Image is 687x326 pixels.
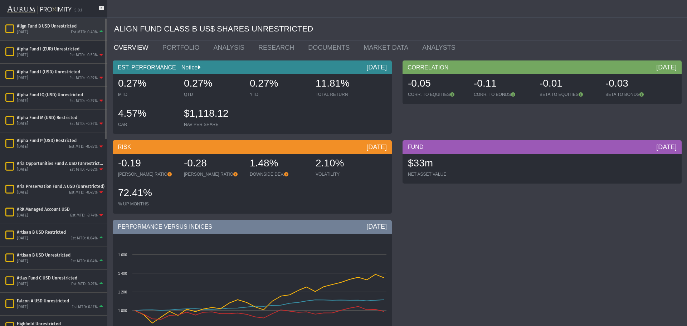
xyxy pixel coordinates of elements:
div: [DATE] [366,63,387,72]
div: ARK Managed Account USD [17,206,104,212]
div: Est MTD: -0.53% [69,53,98,58]
div: Est MTD: -0.39% [69,76,98,81]
div: [DATE] [656,63,677,72]
div: TOTAL RETURN [316,92,374,97]
span: 0.27% [184,78,212,89]
div: CORR. TO BONDS [474,92,532,97]
a: Notice [176,64,198,70]
a: PORTFOLIO [157,40,208,55]
span: -0.05 [408,78,431,89]
div: [DATE] [366,222,387,231]
a: ANALYSIS [208,40,253,55]
div: [DATE] [17,167,28,172]
div: BETA TO EQUITIES [540,92,598,97]
div: [DATE] [17,98,28,104]
text: 1 400 [118,272,127,276]
div: RISK [113,140,392,154]
div: PERFORMANCE VERSUS INDICES [113,220,392,234]
div: Est MTD: -0.34% [69,121,98,127]
div: [DATE] [17,305,28,310]
div: Est MTD: 0.04% [70,236,98,241]
div: EST. PERFORMANCE [113,60,392,74]
div: Notice [176,64,200,72]
div: [DATE] [17,30,28,35]
a: OVERVIEW [108,40,157,55]
div: 0.27% [250,77,308,92]
div: DOWNSIDE DEV. [250,171,308,177]
div: Aria Opportunities Fund A USD (Unrestricted) [17,161,104,166]
div: MTD [118,92,177,97]
div: Atlas Fund C USD Unrestricted [17,275,104,281]
div: -0.11 [474,77,532,92]
div: Est MTD: 0.17% [72,305,98,310]
a: ANALYSTS [417,40,464,55]
a: DOCUMENTS [303,40,358,55]
div: [DATE] [17,213,28,218]
div: [DATE] [17,259,28,264]
div: [DATE] [17,282,28,287]
div: 72.41% [118,186,177,201]
div: -0.19 [118,156,177,171]
div: Est MTD: -0.45% [69,144,98,150]
div: VOLATILITY [316,171,374,177]
a: MARKET DATA [358,40,417,55]
div: [DATE] [17,190,28,195]
div: Est MTD: 0.43% [71,30,98,35]
div: QTD [184,92,243,97]
text: 1 000 [118,309,127,313]
div: $33m [408,156,467,171]
div: ALIGN FUND CLASS B US$ SHARES UNRESTRICTED [114,18,682,40]
div: FUND [403,140,682,154]
div: [DATE] [17,144,28,150]
span: 0.27% [118,78,146,89]
div: CAR [118,122,177,127]
div: -0.03 [605,77,664,92]
text: 1 600 [118,253,127,257]
div: 5.0.1 [74,8,82,13]
div: Align Fund B USD Unrestricted [17,23,104,29]
div: Alpha Fund IQ (USD) Unrestricted [17,92,104,98]
div: $1,118.12 [184,107,243,122]
div: [DATE] [17,236,28,241]
div: 2.10% [316,156,374,171]
div: Aria Preservation Fund A USD (Unrestricted) [17,184,104,189]
div: 1.48% [250,156,308,171]
div: Artisan B USD Restricted [17,229,104,235]
div: -0.28 [184,156,243,171]
div: [PERSON_NAME] RATIO [184,171,243,177]
div: 11.81% [316,77,374,92]
div: Est MTD: -0.62% [69,167,98,172]
div: [DATE] [656,143,677,151]
div: Alpha Fund I (USD) Unrestricted [17,69,104,75]
div: Est MTD: -0.39% [69,98,98,104]
a: RESEARCH [253,40,303,55]
div: Artisan B USD Unrestricted [17,252,104,258]
div: 4.57% [118,107,177,122]
div: -0.01 [540,77,598,92]
div: CORRELATION [403,60,682,74]
text: 1 200 [118,290,127,294]
div: [DATE] [17,76,28,81]
div: Est MTD: 0.04% [70,259,98,264]
div: Est MTD: -3.74% [70,213,98,218]
div: CORR. TO EQUITIES [408,92,467,97]
div: Est MTD: -0.45% [69,190,98,195]
div: [DATE] [366,143,387,151]
div: [PERSON_NAME] RATIO [118,171,177,177]
div: NAV PER SHARE [184,122,243,127]
div: Est MTD: 0.27% [71,282,98,287]
div: Alpha Fund M (USD) Restricted [17,115,104,121]
div: [DATE] [17,53,28,58]
div: Falcon A USD Unrestricted [17,298,104,304]
div: [DATE] [17,121,28,127]
div: Alpha Fund I (EUR) Unrestricted [17,46,104,52]
div: Alpha Fund P (USD) Restricted [17,138,104,143]
div: YTD [250,92,308,97]
div: BETA TO BONDS [605,92,664,97]
div: NET ASSET VALUE [408,171,467,177]
div: % UP MONTHS [118,201,177,207]
img: Aurum-Proximity%20white.svg [7,2,72,18]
